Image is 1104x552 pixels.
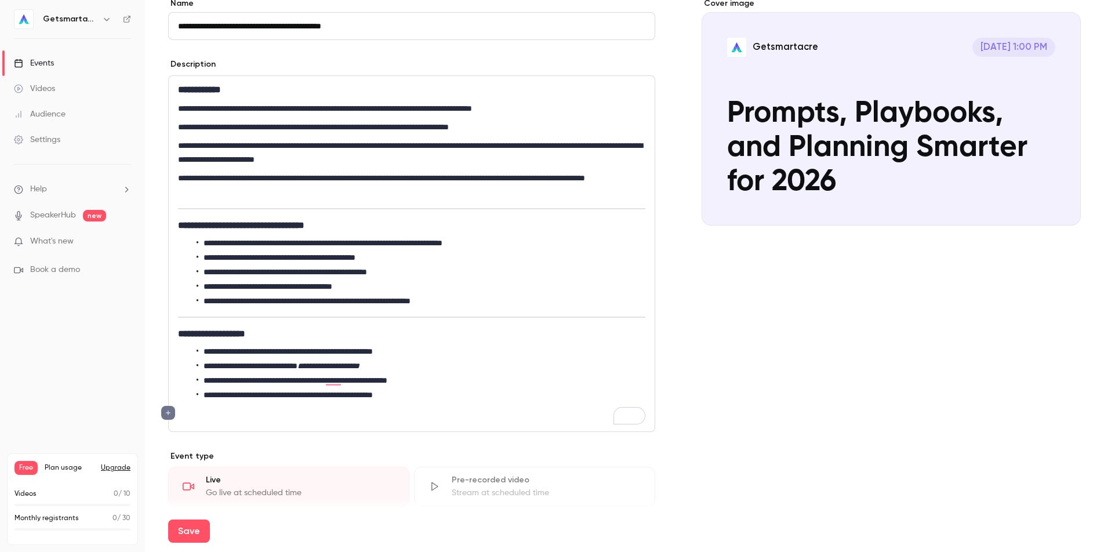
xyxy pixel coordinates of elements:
[114,489,130,499] p: / 10
[30,183,47,195] span: Help
[168,451,655,462] p: Event type
[168,75,655,432] section: description
[14,183,131,195] li: help-dropdown-opener
[14,10,33,28] img: Getsmartacre
[14,108,66,120] div: Audience
[30,235,74,248] span: What's new
[43,13,97,25] h6: Getsmartacre
[452,474,641,486] div: Pre-recorded video
[117,237,131,247] iframe: Noticeable Trigger
[14,513,79,524] p: Monthly registrants
[83,210,106,221] span: new
[14,134,60,146] div: Settings
[206,474,395,486] div: Live
[45,463,94,473] span: Plan usage
[169,76,655,431] div: To enrich screen reader interactions, please activate Accessibility in Grammarly extension settings
[30,264,80,276] span: Book a demo
[14,461,38,475] span: Free
[414,467,655,506] div: Pre-recorded videoStream at scheduled time
[168,59,216,70] label: Description
[30,209,76,221] a: SpeakerHub
[112,513,130,524] p: / 30
[14,83,55,95] div: Videos
[112,515,117,522] span: 0
[168,467,409,506] div: LiveGo live at scheduled time
[114,491,118,497] span: 0
[206,487,395,499] div: Go live at scheduled time
[101,463,130,473] button: Upgrade
[452,487,641,499] div: Stream at scheduled time
[14,489,37,499] p: Videos
[169,76,655,431] div: editor
[14,57,54,69] div: Events
[168,520,210,543] button: Save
